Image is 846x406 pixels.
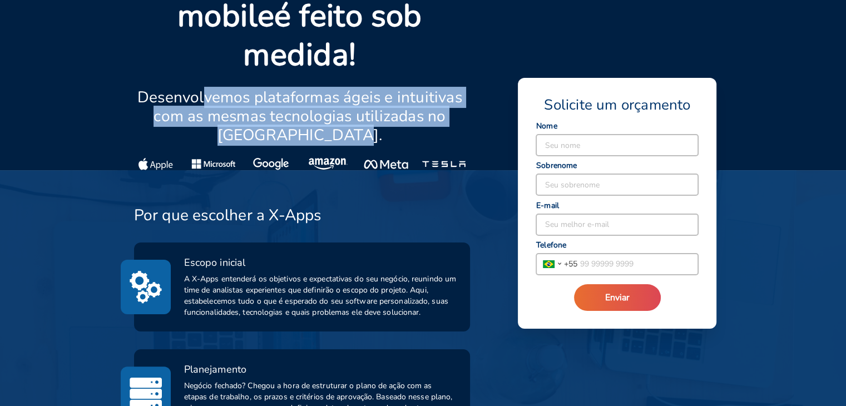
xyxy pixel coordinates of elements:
p: Desenvolvemos plataformas ágeis e intuitivas com as mesmas tecnologias utilizadas no [GEOGRAPHIC_... [134,88,466,145]
h3: Por que escolher a X-Apps [134,206,321,225]
img: Apple [138,158,173,170]
input: Seu sobrenome [536,174,698,195]
input: 99 99999 9999 [577,254,698,275]
img: Tesla [422,158,466,170]
input: Seu nome [536,135,698,156]
img: method1_initial_scope.svg [130,269,162,305]
span: Planejamento [184,363,246,376]
img: Amazon [309,158,349,170]
img: Google [253,158,289,170]
span: Solicite um orçamento [544,96,690,115]
span: Enviar [605,291,630,304]
span: Escopo inicial [184,256,245,269]
input: Seu melhor e-mail [536,214,698,235]
img: Microsoft [191,158,235,170]
button: Enviar [574,284,661,311]
span: A X-Apps entenderá os objetivos e expectativas do seu negócio, reunindo um time de analistas expe... [184,274,457,318]
span: + 55 [564,258,577,270]
img: Meta [364,158,408,170]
